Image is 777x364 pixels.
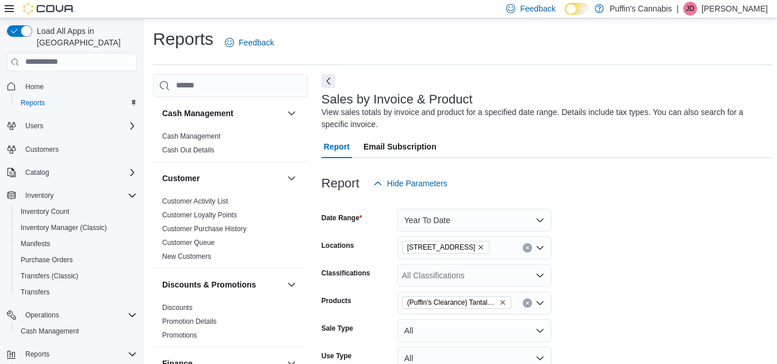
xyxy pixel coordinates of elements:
span: Feedback [239,37,274,48]
button: Home [2,78,141,95]
a: Reports [16,96,49,110]
span: Customer Loyalty Points [162,210,237,220]
a: Transfers [16,285,54,299]
h3: Cash Management [162,108,234,119]
span: Reports [21,98,45,108]
button: Customers [2,141,141,158]
button: Transfers (Classic) [12,268,141,284]
div: Customer [153,194,308,268]
button: Cash Management [12,323,141,339]
a: Purchase Orders [16,253,78,267]
a: Cash Out Details [162,146,215,154]
button: Inventory [2,187,141,204]
span: 96 Main Street East, Unit E [402,241,490,254]
span: Reports [21,347,137,361]
h3: Sales by Invoice & Product [321,93,473,106]
span: Promotion Details [162,317,217,326]
span: Operations [21,308,137,322]
span: Purchase Orders [21,255,73,265]
a: Inventory Count [16,205,74,219]
button: Inventory Count [12,204,141,220]
span: Dark Mode [565,15,565,16]
span: Inventory [21,189,137,202]
button: Operations [2,307,141,323]
button: Users [21,119,48,133]
button: Purchase Orders [12,252,141,268]
span: Inventory Count [16,205,137,219]
a: Promotion Details [162,317,217,325]
label: Products [321,296,351,305]
button: Inventory Manager (Classic) [12,220,141,236]
button: Clear input [523,298,532,308]
button: Discounts & Promotions [285,278,298,292]
button: Users [2,118,141,134]
button: Hide Parameters [369,172,452,195]
a: Transfers (Classic) [16,269,83,283]
span: Cash Out Details [162,145,215,155]
input: Dark Mode [565,3,589,15]
a: Promotions [162,331,197,339]
img: Cova [23,3,75,14]
button: Open list of options [535,271,545,280]
span: Transfers [21,288,49,297]
button: All [397,319,552,342]
div: Cash Management [153,129,308,162]
span: Customers [21,142,137,156]
span: Cash Management [21,327,79,336]
span: Transfers (Classic) [21,271,78,281]
a: Inventory Manager (Classic) [16,221,112,235]
span: Home [25,82,44,91]
span: New Customers [162,252,211,261]
button: Remove (Puffin's Clearance) Tantalus Labs - OG Platinum Mints Glass Tip Pre-Roll - Indica - 1x1g ... [499,299,506,306]
span: Load All Apps in [GEOGRAPHIC_DATA] [32,25,137,48]
a: Manifests [16,237,55,251]
span: Users [21,119,137,133]
button: Next [321,74,335,88]
span: Home [21,79,137,94]
button: Inventory [21,189,58,202]
span: Promotions [162,331,197,340]
span: Email Subscription [363,135,437,158]
span: Customer Activity List [162,197,228,206]
button: Open list of options [535,298,545,308]
a: Discounts [162,304,193,312]
button: Clear input [523,243,532,252]
span: Cash Management [16,324,137,338]
a: Cash Management [16,324,83,338]
h3: Report [321,177,359,190]
span: Inventory [25,191,53,200]
span: (Puffin's Clearance) Tantalus Labs - OG Platinum Mints Glass Tip Pre-Roll - Indica - 1x1g [407,297,497,308]
label: Date Range [321,213,362,223]
label: Sale Type [321,324,353,333]
button: Discounts & Promotions [162,279,282,290]
span: Customer Purchase History [162,224,247,233]
a: Customer Activity List [162,197,228,205]
span: Feedback [520,3,555,14]
button: Cash Management [162,108,282,119]
button: Manifests [12,236,141,252]
div: Discounts & Promotions [153,301,308,347]
span: Manifests [21,239,50,248]
span: Customer Queue [162,238,215,247]
a: Customer Queue [162,239,215,247]
span: (Puffin's Clearance) Tantalus Labs - OG Platinum Mints Glass Tip Pre-Roll - Indica - 1x1g [402,296,511,309]
span: Operations [25,311,59,320]
button: Reports [12,95,141,111]
button: Catalog [21,166,53,179]
button: Year To Date [397,209,552,232]
button: Cash Management [285,106,298,120]
a: Cash Management [162,132,220,140]
a: New Customers [162,252,211,260]
span: Inventory Manager (Classic) [16,221,137,235]
h3: Discounts & Promotions [162,279,256,290]
span: Reports [25,350,49,359]
button: Customer [162,173,282,184]
span: Customers [25,145,59,154]
label: Use Type [321,351,351,361]
span: Inventory Count [21,207,70,216]
span: Catalog [25,168,49,177]
button: Remove 96 Main Street East, Unit E from selection in this group [477,244,484,251]
span: Cash Management [162,132,220,141]
label: Classifications [321,269,370,278]
p: [PERSON_NAME] [702,2,768,16]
